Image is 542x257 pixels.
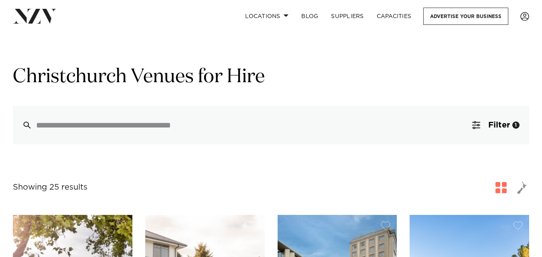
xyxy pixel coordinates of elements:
[295,8,325,25] a: BLOG
[488,121,510,129] span: Filter
[13,181,87,194] div: Showing 25 results
[13,9,57,23] img: nzv-logo.png
[463,106,529,144] button: Filter1
[239,8,295,25] a: Locations
[423,8,508,25] a: Advertise your business
[512,121,520,129] div: 1
[370,8,418,25] a: Capacities
[325,8,370,25] a: SUPPLIERS
[13,65,529,90] h1: Christchurch Venues for Hire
